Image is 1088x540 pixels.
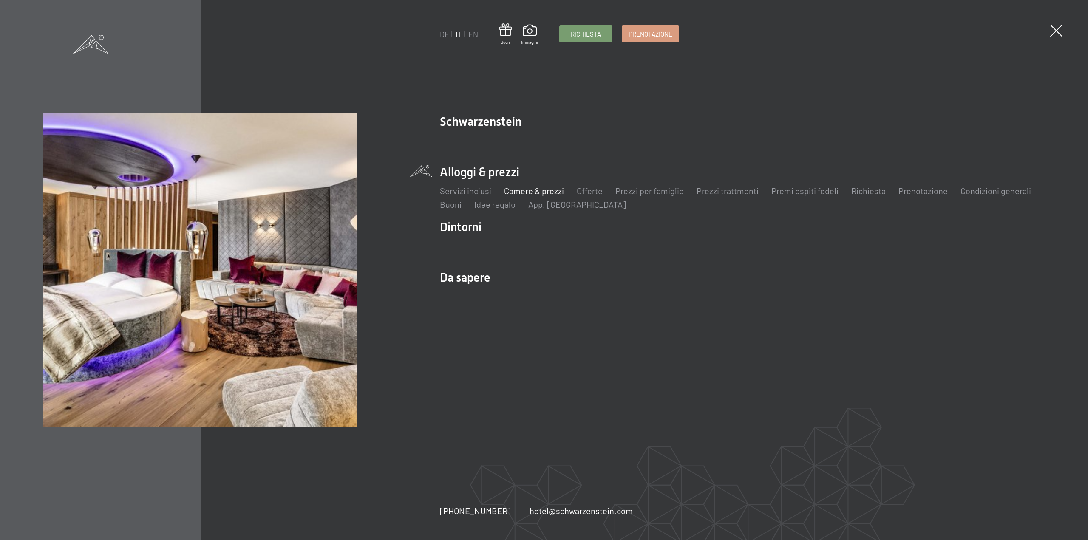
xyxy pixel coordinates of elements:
a: Servizi inclusi [440,186,491,196]
span: Richiesta [571,30,601,39]
a: Prenotazione [622,26,679,42]
a: App. [GEOGRAPHIC_DATA] [528,199,626,209]
a: Prenotazione [898,186,948,196]
a: Buoni [440,199,462,209]
span: [PHONE_NUMBER] [440,506,511,516]
a: EN [468,29,478,39]
span: Prenotazione [629,30,672,39]
a: Condizioni generali [960,186,1031,196]
img: Un eccellente hotel Alto Adige: Schwarzenstein [43,113,357,427]
a: Buoni [499,23,512,45]
a: Idee regalo [474,199,516,209]
a: IT [456,29,462,39]
a: Prezzi trattmenti [697,186,759,196]
a: Premi ospiti fedeli [771,186,839,196]
a: Offerte [577,186,603,196]
span: Buoni [499,39,512,45]
a: DE [440,29,449,39]
a: hotel@schwarzenstein.com [530,505,633,517]
a: Richiesta [851,186,886,196]
a: [PHONE_NUMBER] [440,505,511,517]
a: Immagini [521,25,538,45]
a: Richiesta [560,26,612,42]
a: Prezzi per famiglie [615,186,684,196]
span: Immagini [521,39,538,45]
a: Camere & prezzi [504,186,564,196]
